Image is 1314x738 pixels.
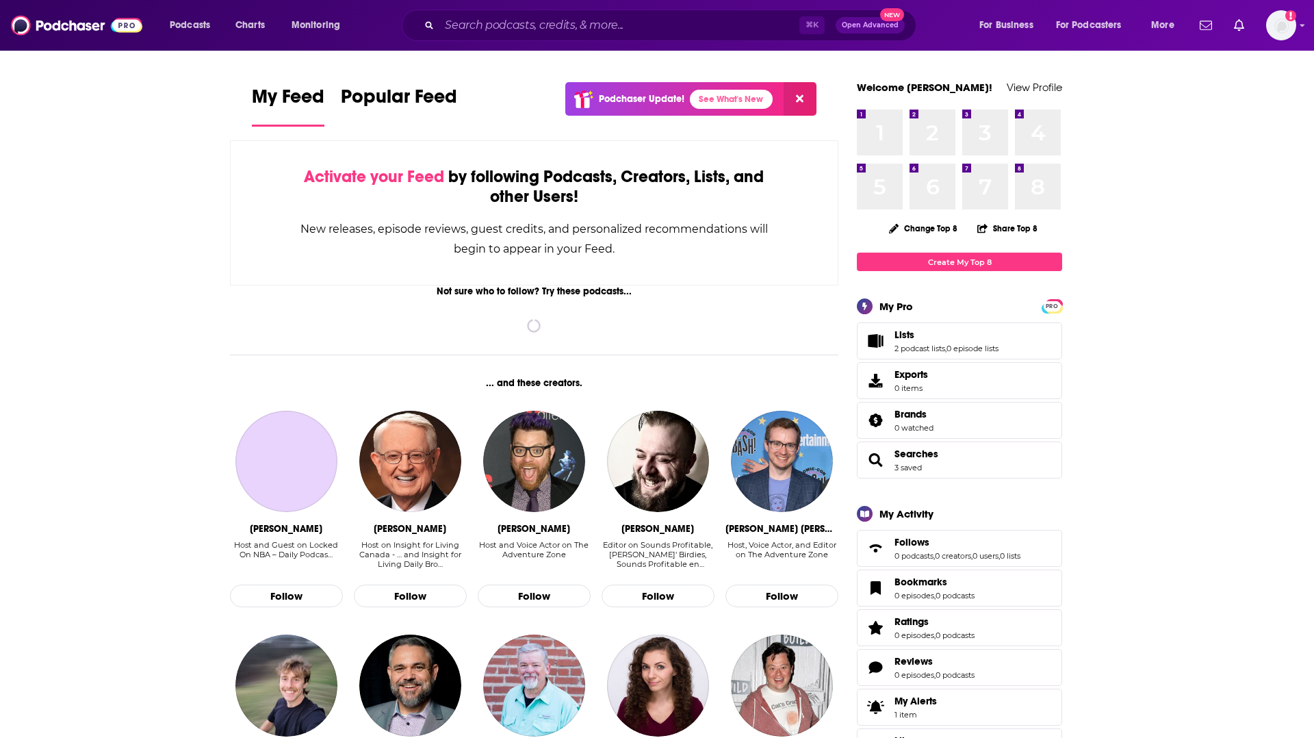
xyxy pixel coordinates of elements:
span: Exports [894,368,928,381]
button: open menu [1047,14,1142,36]
a: Follows [894,536,1020,548]
div: ... and these creators. [230,377,838,389]
div: Host and Guest on Locked On NBA – Daily Podcas… [230,540,343,570]
a: Allie Press [607,635,708,736]
span: Activate your Feed [304,166,444,187]
button: Share Top 8 [977,215,1038,242]
a: Searches [894,448,938,460]
a: Ratings [862,618,889,637]
span: Exports [862,371,889,390]
button: Follow [725,585,838,608]
span: ⌘ K [799,16,825,34]
div: Host and Voice Actor on The Adventure Zone [478,540,591,570]
input: Search podcasts, credits, & more... [439,14,799,36]
span: Searches [857,442,1062,479]
span: Follows [894,536,929,548]
img: Podchaser - Follow, Share and Rate Podcasts [11,12,142,38]
div: Ian Powell [621,523,694,535]
span: , [934,631,936,640]
button: Show profile menu [1266,10,1296,40]
span: More [1151,16,1174,35]
span: Brands [857,402,1062,439]
a: 0 podcasts [936,591,975,600]
div: New releases, episode reviews, guest credits, and personalized recommendations will begin to appe... [299,219,769,259]
div: Editor on Sounds Profitable, Chasin' Birdies, Sounds Profitable en Español, The Nick Taylor Horro... [602,540,714,570]
a: Bookmarks [862,578,889,598]
div: Chuck Swindoll [374,523,446,535]
div: Host on Insight for Living Canada - … and Insight for Living Daily Bro… [354,540,467,569]
p: Podchaser Update! [599,93,684,105]
a: 3 saved [894,463,922,472]
div: My Activity [879,507,933,520]
a: Lists [894,329,999,341]
div: by following Podcasts, Creators, Lists, and other Users! [299,167,769,207]
span: Reviews [894,655,933,667]
div: Travis McElroy [498,523,570,535]
span: , [945,344,946,353]
a: See What's New [690,90,773,109]
span: Bookmarks [894,576,947,588]
a: 0 podcasts [894,551,933,561]
div: Editor on Sounds Profitable, [PERSON_NAME]' Birdies, Sounds Profitable en Español, The [PERSON_NA... [602,540,714,569]
span: Monitoring [292,16,340,35]
span: Open Advanced [842,22,899,29]
span: Brands [894,408,927,420]
a: Show notifications dropdown [1228,14,1250,37]
span: Ratings [894,615,929,628]
span: Follows [857,530,1062,567]
a: Popular Feed [341,85,457,127]
a: 0 podcasts [936,670,975,680]
button: Follow [478,585,591,608]
span: Ratings [857,609,1062,646]
span: Logged in as podimatt [1266,10,1296,40]
button: open menu [160,14,228,36]
img: Evo Terra [359,635,461,736]
span: Podcasts [170,16,210,35]
a: Follows [862,539,889,558]
button: open menu [970,14,1051,36]
div: Search podcasts, credits, & more... [415,10,929,41]
div: My Pro [879,300,913,313]
img: Travis McElroy [483,411,584,512]
img: Ian Powell [607,411,708,512]
span: My Alerts [894,695,937,707]
img: Justin McElroy [731,635,832,736]
a: My Alerts [857,689,1062,726]
a: Brands [862,411,889,430]
span: , [999,551,1000,561]
span: , [933,551,935,561]
a: 0 episode lists [946,344,999,353]
a: 0 podcasts [936,631,975,640]
span: Popular Feed [341,85,457,116]
button: Follow [602,585,714,608]
button: Follow [230,585,343,608]
a: 0 watched [894,423,933,433]
div: Griffin McElroy [725,523,838,535]
a: 0 episodes [894,631,934,640]
a: Reviews [862,658,889,677]
a: Welcome [PERSON_NAME]! [857,81,992,94]
div: Not sure who to follow? Try these podcasts... [230,285,838,297]
span: For Podcasters [1056,16,1122,35]
span: Reviews [857,649,1062,686]
span: Charts [235,16,265,35]
a: My Feed [252,85,324,127]
a: Searches [862,450,889,470]
img: Clint McElroy [483,635,584,736]
span: 1 item [894,710,937,720]
a: Brands [894,408,933,420]
a: Create My Top 8 [857,253,1062,271]
button: open menu [282,14,358,36]
a: Reviews [894,655,975,667]
button: Open AdvancedNew [836,17,905,34]
img: Griffin McElroy [731,411,832,512]
a: Lists [862,331,889,351]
